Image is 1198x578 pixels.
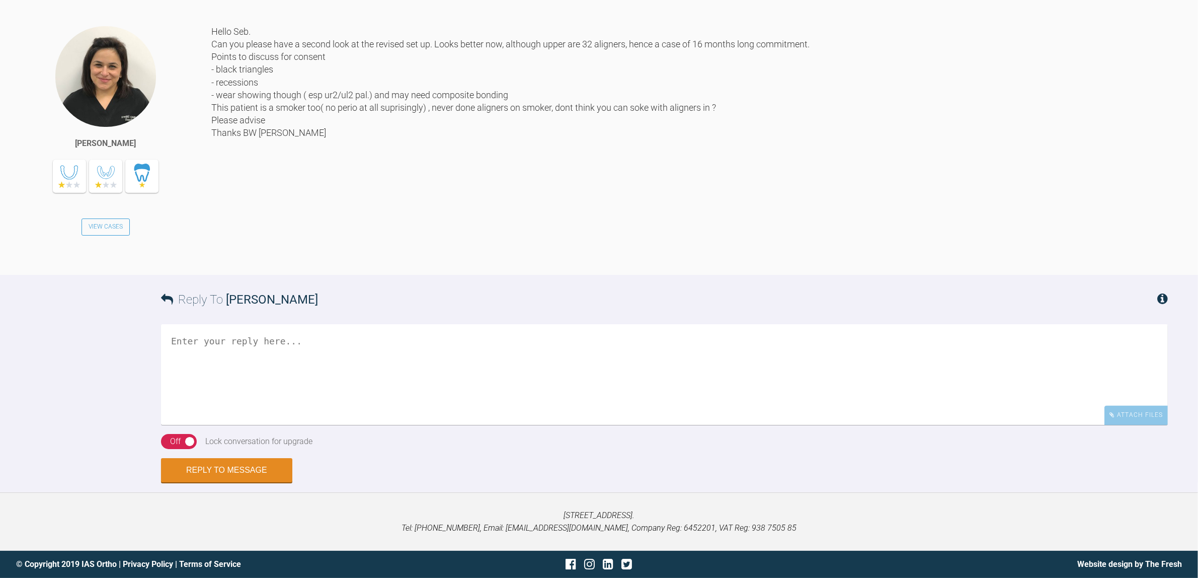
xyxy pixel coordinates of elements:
[161,458,292,482] button: Reply to Message
[82,219,130,236] a: View Cases
[16,509,1182,535] p: [STREET_ADDRESS]. Tel: [PHONE_NUMBER], Email: [EMAIL_ADDRESS][DOMAIN_NAME], Company Reg: 6452201,...
[179,559,241,569] a: Terms of Service
[211,25,1168,260] div: Hello Seb. Can you please have a second look at the revised set up. Looks better now, although up...
[1077,559,1182,569] a: Website design by The Fresh
[226,293,318,307] span: [PERSON_NAME]
[54,25,157,128] img: Swati Anand
[161,290,318,309] h3: Reply To
[75,137,136,150] div: [PERSON_NAME]
[170,435,181,448] div: Off
[123,559,173,569] a: Privacy Policy
[206,435,313,448] div: Lock conversation for upgrade
[1104,405,1168,425] div: Attach Files
[16,558,405,571] div: © Copyright 2019 IAS Ortho | |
